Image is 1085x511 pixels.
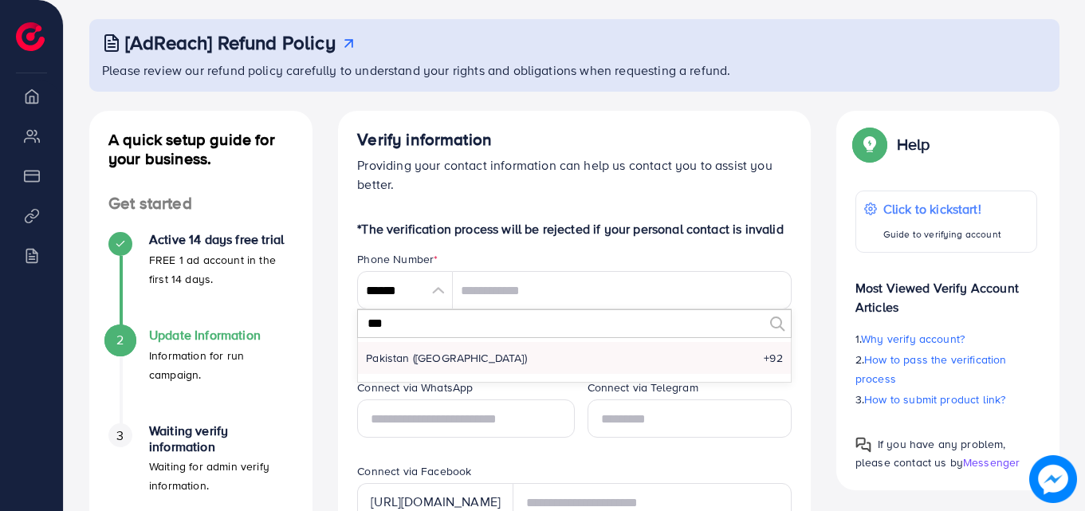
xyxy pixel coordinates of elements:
[855,437,871,453] img: Popup guide
[764,350,782,366] span: +92
[963,454,1020,470] span: Messenger
[855,350,1037,388] p: 2.
[855,436,1006,470] span: If you have any problem, please contact us by
[149,346,293,384] p: Information for run campaign.
[149,328,293,343] h4: Update Information
[357,219,792,238] p: *The verification process will be rejected if your personal contact is invalid
[149,423,293,454] h4: Waiting verify information
[116,426,124,445] span: 3
[357,463,471,479] label: Connect via Facebook
[149,250,293,289] p: FREE 1 ad account in the first 14 days.
[883,225,1001,244] p: Guide to verifying account
[855,352,1007,387] span: How to pass the verification process
[357,130,792,150] h4: Verify information
[357,155,792,194] p: Providing your contact information can help us contact you to assist you better.
[16,22,45,51] img: logo
[855,329,1037,348] p: 1.
[861,331,965,347] span: Why verify account?
[855,265,1037,316] p: Most Viewed Verify Account Articles
[116,331,124,349] span: 2
[89,328,313,423] li: Update Information
[357,379,473,395] label: Connect via WhatsApp
[1029,455,1077,503] img: image
[102,61,1050,80] p: Please review our refund policy carefully to understand your rights and obligations when requesti...
[149,232,293,247] h4: Active 14 days free trial
[89,194,313,214] h4: Get started
[897,135,930,154] p: Help
[883,199,1001,218] p: Click to kickstart!
[357,251,438,267] label: Phone Number
[366,350,527,366] span: Pakistan (‫[GEOGRAPHIC_DATA]‬‎)
[149,457,293,495] p: Waiting for admin verify information.
[855,390,1037,409] p: 3.
[855,130,884,159] img: Popup guide
[89,130,313,168] h4: A quick setup guide for your business.
[125,31,336,54] h3: [AdReach] Refund Policy
[89,232,313,328] li: Active 14 days free trial
[864,391,1005,407] span: How to submit product link?
[588,379,698,395] label: Connect via Telegram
